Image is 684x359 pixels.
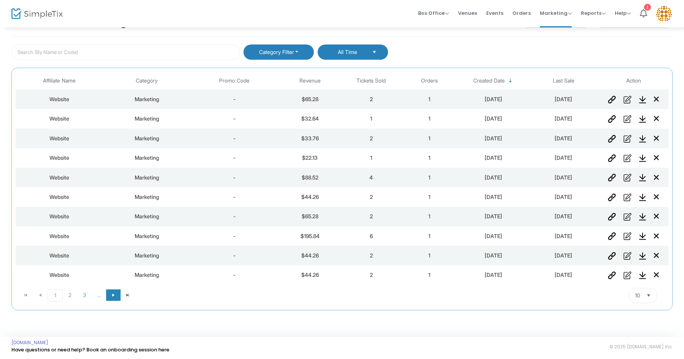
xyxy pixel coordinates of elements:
span: Sortable [507,78,514,84]
img: Edit Affiliate [624,115,632,123]
span: Website [49,194,69,200]
i: Delete Affiliate [654,154,659,162]
img: Get Link [608,213,616,221]
span: Website [49,174,69,181]
span: Orders [512,3,531,23]
span: $44.26 [301,252,319,259]
img: Download Report [639,115,646,123]
span: $33.76 [301,135,319,141]
img: Get Link [608,252,616,260]
span: Go to the last page [121,289,135,301]
span: Marketing [135,272,159,278]
span: Website [49,154,69,161]
img: Edit Affiliate [624,135,632,143]
img: Get Link [608,194,616,201]
span: Go to the next page [106,289,121,301]
span: - [233,115,235,122]
span: Page 1 [48,289,63,302]
span: [DATE] [485,96,502,102]
img: Get Link [608,154,616,162]
span: 2 [370,252,373,259]
span: $65.28 [302,96,318,102]
span: $32.64 [301,115,319,122]
span: [DATE] [555,135,572,141]
img: Download Report [639,272,646,279]
img: Get Link [608,115,616,123]
span: Page 2 [63,289,77,301]
th: Revenue [278,72,342,90]
span: $44.26 [301,272,319,278]
img: Get Link [608,135,616,143]
i: Delete Affiliate [654,135,659,142]
span: Box Office [418,10,449,17]
span: [DATE] [555,174,572,181]
img: Edit Affiliate [624,96,632,103]
span: Marketing [135,135,159,141]
span: $44.26 [301,194,319,200]
span: Marketing [135,252,159,259]
span: Marketing [135,174,159,181]
span: 1 [428,174,430,181]
th: Action [598,72,668,90]
span: Venues [458,3,477,23]
span: Website [49,213,69,219]
img: Edit Affiliate [624,252,632,260]
span: 2 [370,96,373,102]
button: Select [643,288,654,303]
span: Marketing [135,233,159,239]
span: Website [49,135,69,141]
span: Page 3 [77,289,92,301]
span: 1 [428,252,430,259]
span: 1 [428,194,430,200]
img: Edit Affiliate [624,174,632,181]
span: $88.52 [302,174,318,181]
span: Go to the last page [125,292,131,298]
div: Data table [16,72,668,285]
span: Marketing [135,96,159,102]
span: [DATE] [485,233,502,239]
a: [DOMAIN_NAME] [11,340,48,346]
span: 4 [369,174,373,181]
span: [DATE] [485,135,502,141]
span: - [233,154,235,161]
span: 1 [428,233,430,239]
span: Promo Code [219,78,250,84]
i: Delete Affiliate [654,115,659,122]
span: $195.84 [301,233,320,239]
a: Have questions or need help? Book an onboarding session here [11,346,169,353]
span: [DATE] [555,272,572,278]
span: - [233,96,235,102]
span: Go to the next page [110,292,116,298]
span: Website [49,272,69,278]
span: 6 [370,233,373,239]
div: 1 [644,4,651,11]
span: Category [136,78,157,84]
span: [DATE] [555,213,572,219]
span: - [233,252,235,259]
span: 1 [428,115,430,122]
span: Marketing [135,194,159,200]
span: 2 [370,272,373,278]
img: Download Report [639,154,646,162]
img: Get Link [608,96,616,103]
img: Download Report [639,232,646,240]
i: Delete Affiliate [654,213,659,220]
i: Delete Affiliate [654,232,659,240]
span: - [233,174,235,181]
i: Delete Affiliate [654,252,659,259]
span: Website [49,115,69,122]
span: 1 [370,115,372,122]
span: Marketing [540,10,572,17]
span: [DATE] [555,154,572,161]
span: - [233,213,235,219]
span: Page 4 [92,289,106,301]
span: [DATE] [555,233,572,239]
span: © 2025 [DOMAIN_NAME] Inc. [609,344,673,350]
span: [DATE] [555,194,572,200]
img: Download Report [639,194,646,201]
span: [DATE] [485,213,502,219]
span: - [233,194,235,200]
span: 2 [370,213,373,219]
span: 1 [428,213,430,219]
span: [DATE] [485,252,502,259]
